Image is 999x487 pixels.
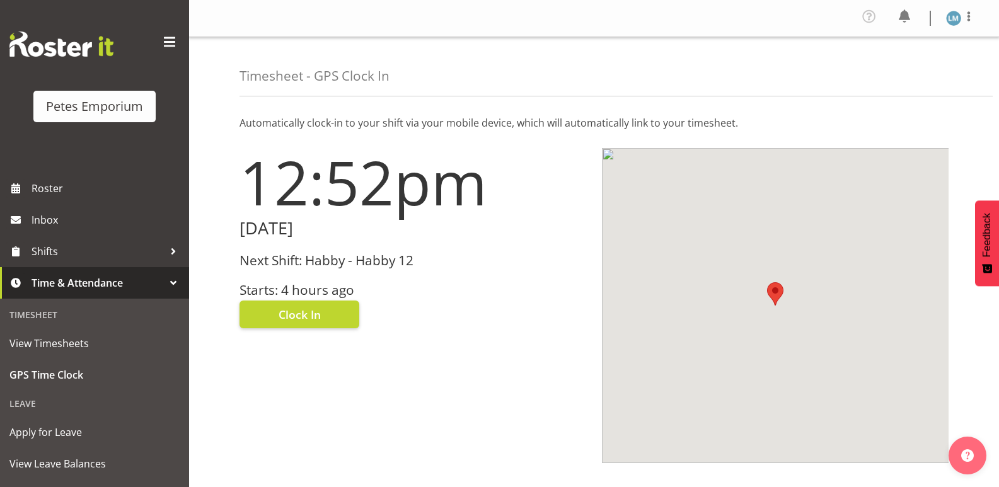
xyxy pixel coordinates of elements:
[3,416,186,448] a: Apply for Leave
[9,365,180,384] span: GPS Time Clock
[240,283,587,297] h3: Starts: 4 hours ago
[32,242,164,261] span: Shifts
[3,448,186,479] a: View Leave Balances
[975,200,999,286] button: Feedback - Show survey
[961,449,974,462] img: help-xxl-2.png
[240,69,390,83] h4: Timesheet - GPS Clock In
[46,97,143,116] div: Petes Emporium
[9,454,180,473] span: View Leave Balances
[32,179,183,198] span: Roster
[279,306,321,323] span: Clock In
[32,210,183,229] span: Inbox
[240,115,949,130] p: Automatically clock-in to your shift via your mobile device, which will automatically link to you...
[240,301,359,328] button: Clock In
[981,213,993,257] span: Feedback
[240,219,587,238] h2: [DATE]
[9,32,113,57] img: Rosterit website logo
[3,302,186,328] div: Timesheet
[3,391,186,416] div: Leave
[3,359,186,391] a: GPS Time Clock
[240,253,587,268] h3: Next Shift: Habby - Habby 12
[946,11,961,26] img: lianne-morete5410.jpg
[3,328,186,359] a: View Timesheets
[32,273,164,292] span: Time & Attendance
[240,148,587,216] h1: 12:52pm
[9,334,180,353] span: View Timesheets
[9,423,180,442] span: Apply for Leave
